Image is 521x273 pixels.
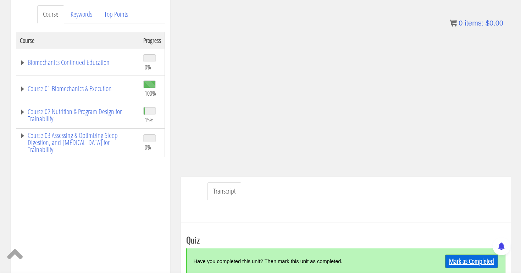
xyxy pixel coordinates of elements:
span: 0% [145,143,151,151]
span: items: [465,19,483,27]
a: Course 01 Biomechanics & Execution [20,85,136,92]
a: Course 02 Nutrition & Program Design for Trainability [20,108,136,122]
a: Course [37,5,64,23]
span: $ [486,19,489,27]
a: Biomechanics Continued Education [20,59,136,66]
th: Progress [140,32,165,49]
img: icon11.png [450,19,457,27]
span: 100% [145,89,156,97]
span: 15% [145,116,154,124]
a: Course 03 Assessing & Optimizing Sleep Digestion, and [MEDICAL_DATA] for Trainability [20,132,136,153]
a: Transcript [207,182,241,200]
span: 0 [459,19,462,27]
a: Mark as Completed [445,255,498,268]
a: Keywords [65,5,98,23]
span: 0% [145,63,151,71]
h3: Quiz [186,235,505,244]
div: Have you completed this unit? Then mark this unit as completed. [194,253,418,269]
a: 0 items: $0.00 [450,19,503,27]
th: Course [16,32,140,49]
bdi: 0.00 [486,19,503,27]
a: Top Points [99,5,134,23]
